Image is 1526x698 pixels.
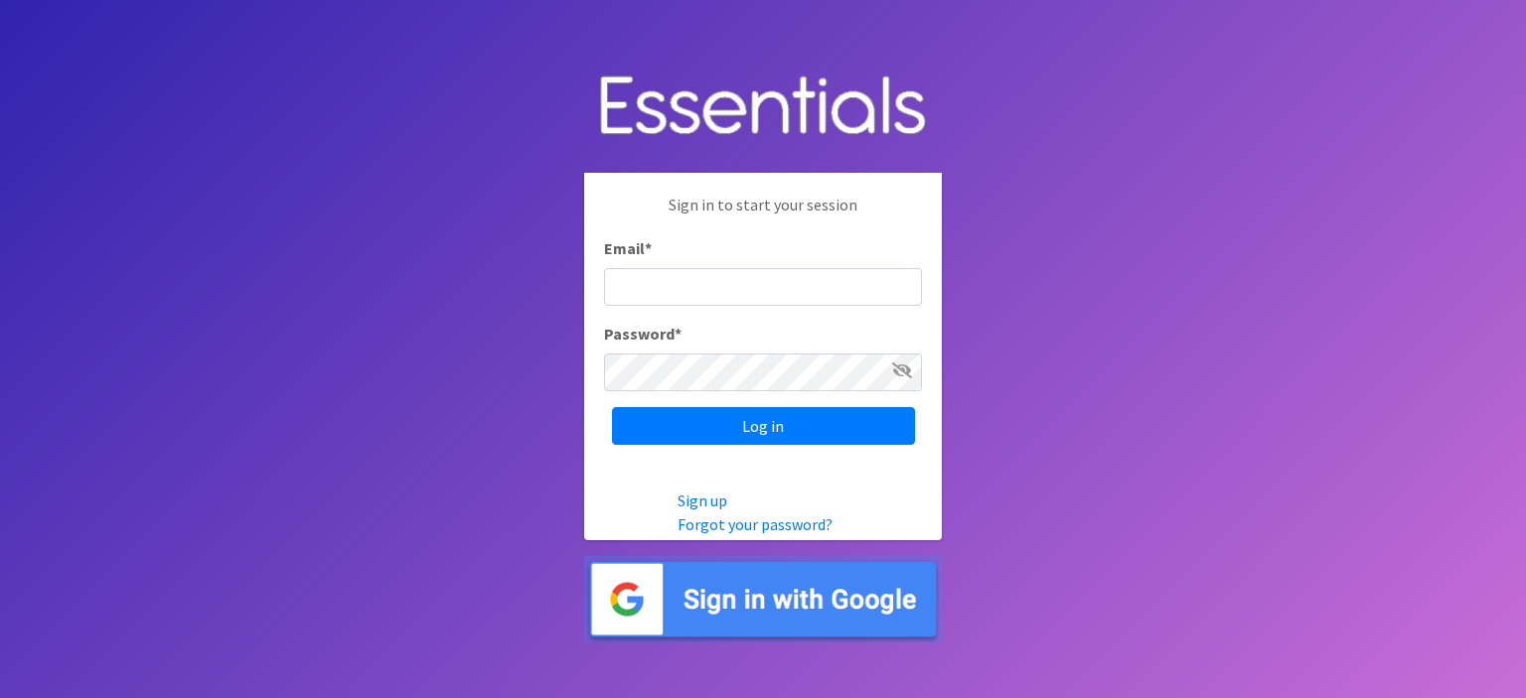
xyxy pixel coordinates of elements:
[678,514,833,534] a: Forgot your password?
[604,322,682,346] label: Password
[678,490,727,510] a: Sign up
[645,238,652,258] abbr: required
[675,324,682,344] abbr: required
[604,193,922,236] p: Sign in to start your session
[584,56,942,158] img: Human Essentials
[584,556,942,642] img: Sign in with Google
[612,407,915,445] input: Log in
[604,236,652,260] label: Email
